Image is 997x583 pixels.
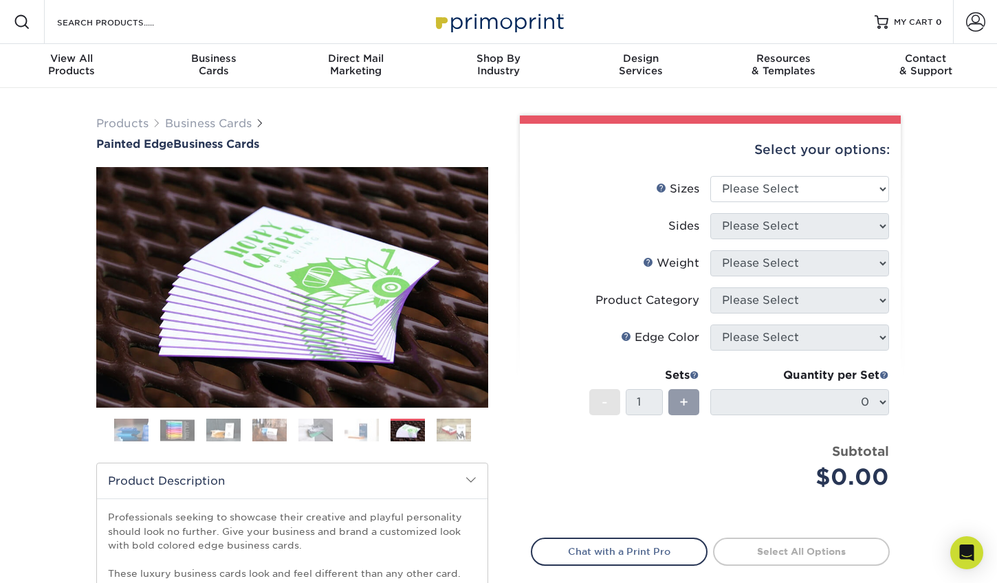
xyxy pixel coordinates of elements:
[142,52,285,77] div: Cards
[570,44,712,88] a: DesignServices
[437,418,471,442] img: Business Cards 08
[142,44,285,88] a: BusinessCards
[595,292,699,309] div: Product Category
[656,181,699,197] div: Sizes
[96,137,173,151] span: Painted Edge
[427,52,569,65] span: Shop By
[712,44,855,88] a: Resources& Templates
[96,152,488,423] img: Painted Edge 07
[668,218,699,234] div: Sides
[285,52,427,77] div: Marketing
[531,124,890,176] div: Select your options:
[643,255,699,272] div: Weight
[298,418,333,442] img: Business Cards 05
[285,44,427,88] a: Direct MailMarketing
[621,329,699,346] div: Edge Color
[430,7,567,36] img: Primoprint
[114,413,149,448] img: Business Cards 01
[855,44,997,88] a: Contact& Support
[142,52,285,65] span: Business
[855,52,997,65] span: Contact
[96,137,488,151] h1: Business Cards
[602,392,608,412] span: -
[832,443,889,459] strong: Subtotal
[160,419,195,441] img: Business Cards 02
[252,418,287,442] img: Business Cards 04
[96,137,488,151] a: Painted EdgeBusiness Cards
[894,16,933,28] span: MY CART
[589,367,699,384] div: Sets
[391,419,425,443] img: Business Cards 07
[679,392,688,412] span: +
[570,52,712,77] div: Services
[96,117,149,130] a: Products
[712,52,855,65] span: Resources
[936,17,942,27] span: 0
[712,52,855,77] div: & Templates
[713,538,890,565] a: Select All Options
[97,463,487,498] h2: Product Description
[710,367,889,384] div: Quantity per Set
[427,44,569,88] a: Shop ByIndustry
[570,52,712,65] span: Design
[855,52,997,77] div: & Support
[56,14,190,30] input: SEARCH PRODUCTS.....
[285,52,427,65] span: Direct Mail
[950,536,983,569] div: Open Intercom Messenger
[427,52,569,77] div: Industry
[721,461,889,494] div: $0.00
[165,117,252,130] a: Business Cards
[531,538,708,565] a: Chat with a Print Pro
[344,418,379,442] img: Business Cards 06
[206,418,241,442] img: Business Cards 03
